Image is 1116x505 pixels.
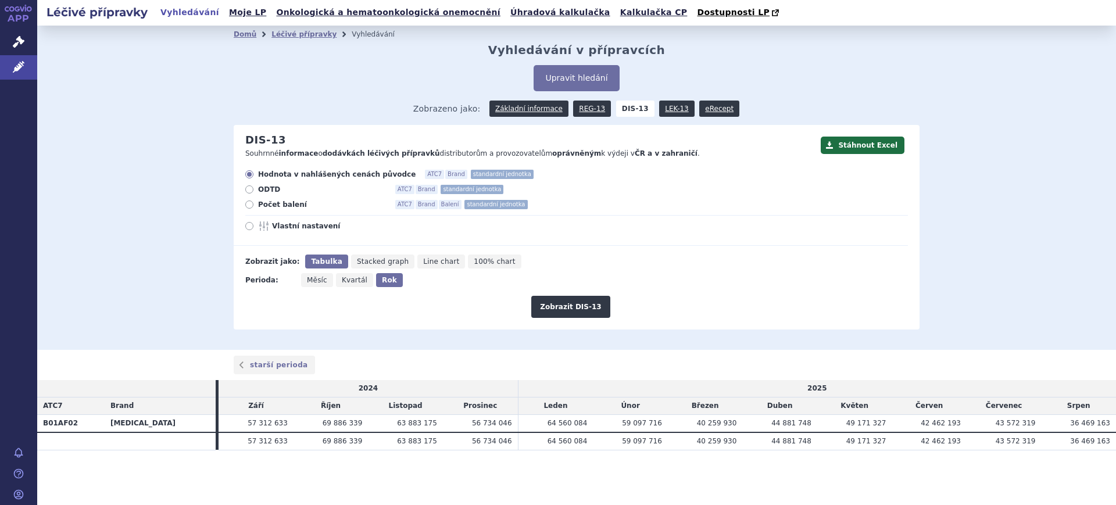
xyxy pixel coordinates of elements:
span: 56 734 046 [472,419,512,427]
td: Únor [593,397,668,415]
strong: dodávkách léčivých přípravků [323,149,440,157]
button: Upravit hledání [534,65,619,91]
td: Říjen [294,397,369,415]
span: 49 171 327 [846,419,886,427]
p: Souhrnné o distributorům a provozovatelům k výdeji v . [245,149,815,159]
a: Léčivé přípravky [271,30,337,38]
td: 2025 [518,380,1116,397]
span: ATC7 [43,402,63,410]
span: ATC7 [395,185,414,194]
td: Červenec [967,397,1042,415]
strong: DIS-13 [616,101,654,117]
span: 40 259 930 [697,437,737,445]
h2: Léčivé přípravky [37,4,157,20]
span: 63 883 175 [397,419,437,427]
strong: informace [279,149,319,157]
span: 44 881 748 [771,419,811,427]
span: 57 312 633 [248,419,288,427]
a: Vyhledávání [157,5,223,20]
a: Dostupnosti LP [693,5,785,21]
span: 49 171 327 [846,437,886,445]
span: Brand [110,402,134,410]
span: 64 560 084 [548,437,588,445]
button: Stáhnout Excel [821,137,904,154]
td: Srpen [1041,397,1116,415]
span: Brand [445,170,467,179]
span: 59 097 716 [622,419,662,427]
strong: ČR a v zahraničí [635,149,697,157]
span: Hodnota v nahlášených cenách původce [258,170,416,179]
strong: oprávněným [552,149,601,157]
td: Září [219,397,294,415]
span: Brand [416,200,438,209]
span: Měsíc [307,276,327,284]
td: Prosinec [443,397,518,415]
span: Rok [382,276,397,284]
span: 69 886 339 [323,437,363,445]
span: 43 572 319 [996,437,1036,445]
span: 57 312 633 [248,437,288,445]
span: 42 462 193 [921,419,961,427]
span: 40 259 930 [697,419,737,427]
td: Březen [668,397,743,415]
a: Úhradová kalkulačka [507,5,614,20]
button: Zobrazit DIS-13 [531,296,610,318]
span: Line chart [423,257,459,266]
span: 44 881 748 [771,437,811,445]
span: 69 886 339 [323,419,363,427]
span: standardní jednotka [441,185,503,194]
h2: Vyhledávání v přípravcích [488,43,666,57]
a: Moje LP [226,5,270,20]
a: starší perioda [234,356,315,374]
span: ATC7 [425,170,444,179]
span: Vlastní nastavení [272,221,400,231]
a: REG-13 [573,101,611,117]
span: Stacked graph [357,257,409,266]
a: LEK-13 [659,101,694,117]
li: Vyhledávání [352,26,410,43]
span: Kvartál [342,276,367,284]
td: Duben [742,397,817,415]
td: Leden [518,397,593,415]
a: eRecept [699,101,739,117]
a: Základní informace [489,101,568,117]
span: 43 572 319 [996,419,1036,427]
span: 64 560 084 [548,419,588,427]
span: standardní jednotka [464,200,527,209]
span: Počet balení [258,200,386,209]
span: Zobrazeno jako: [413,101,481,117]
a: Kalkulačka CP [617,5,691,20]
span: 100% chart [474,257,515,266]
div: Perioda: [245,273,295,287]
th: [MEDICAL_DATA] [105,414,216,432]
a: Domů [234,30,256,38]
span: 36 469 163 [1070,419,1110,427]
td: Květen [817,397,892,415]
h2: DIS-13 [245,134,286,146]
td: 2024 [219,380,518,397]
span: 56 734 046 [472,437,512,445]
td: Červen [892,397,967,415]
span: Brand [416,185,438,194]
span: standardní jednotka [471,170,534,179]
span: 63 883 175 [397,437,437,445]
span: Tabulka [311,257,342,266]
span: Balení [439,200,462,209]
td: Listopad [368,397,443,415]
span: Dostupnosti LP [697,8,770,17]
span: ODTD [258,185,386,194]
th: B01AF02 [37,414,105,432]
span: 36 469 163 [1070,437,1110,445]
span: 42 462 193 [921,437,961,445]
span: ATC7 [395,200,414,209]
div: Zobrazit jako: [245,255,299,268]
a: Onkologická a hematoonkologická onemocnění [273,5,504,20]
span: 59 097 716 [622,437,662,445]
